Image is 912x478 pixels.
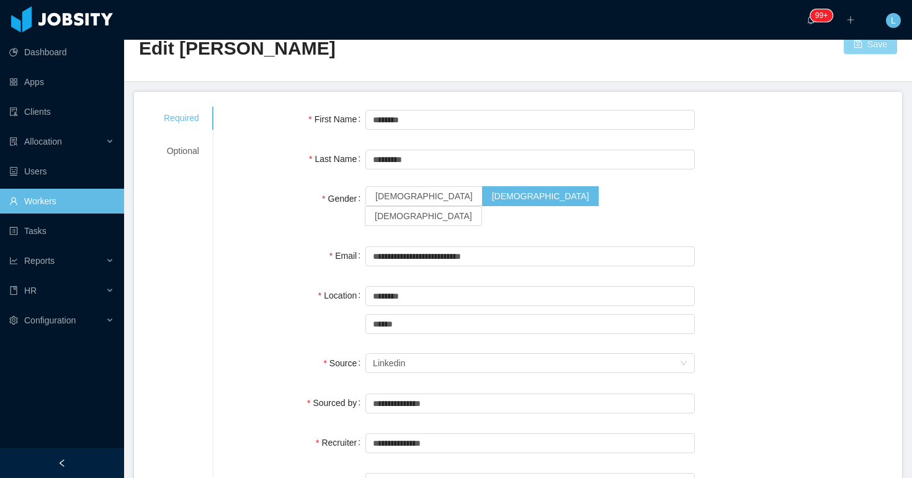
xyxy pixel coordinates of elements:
[365,150,695,169] input: Last Name
[9,316,18,325] i: icon: setting
[9,99,114,124] a: icon: auditClients
[24,315,76,325] span: Configuration
[365,246,695,266] input: Email
[329,251,365,261] label: Email
[308,114,365,124] label: First Name
[323,358,365,368] label: Source
[810,9,833,22] sup: 2146
[365,110,695,130] input: First Name
[24,286,37,295] span: HR
[318,291,365,300] label: Location
[375,191,473,201] span: [DEMOGRAPHIC_DATA]
[149,107,214,130] div: Required
[309,154,365,164] label: Last Name
[375,211,472,221] span: [DEMOGRAPHIC_DATA]
[844,34,897,54] button: icon: saveSave
[373,354,405,372] div: Linkedin
[139,36,518,61] h2: Edit [PERSON_NAME]
[24,137,62,147] span: Allocation
[9,159,114,184] a: icon: robotUsers
[891,13,896,28] span: L
[9,256,18,265] i: icon: line-chart
[149,140,214,163] div: Optional
[807,16,815,24] i: icon: bell
[9,40,114,65] a: icon: pie-chartDashboard
[9,137,18,146] i: icon: solution
[492,191,589,201] span: [DEMOGRAPHIC_DATA]
[9,286,18,295] i: icon: book
[9,189,114,214] a: icon: userWorkers
[24,256,55,266] span: Reports
[846,16,855,24] i: icon: plus
[307,398,365,408] label: Sourced by
[322,194,365,204] label: Gender
[316,438,365,448] label: Recruiter
[9,70,114,94] a: icon: appstoreApps
[9,219,114,243] a: icon: profileTasks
